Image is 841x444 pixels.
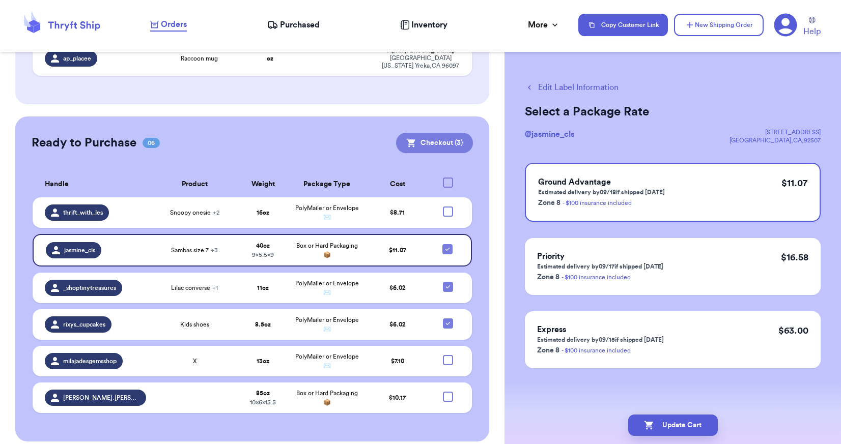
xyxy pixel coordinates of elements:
span: Ground Advantage [538,178,611,186]
a: - $100 insurance included [563,200,632,206]
button: Update Cart [628,415,718,436]
span: $ 6.02 [389,285,406,291]
span: Raccoon mug [181,54,218,63]
span: PolyMailer or Envelope ✉️ [295,280,359,295]
th: Product [152,171,238,197]
a: Purchased [267,19,320,31]
p: Estimated delivery by 09/15 if shipped [DATE] [537,336,664,344]
p: $ 63.00 [778,323,808,338]
strong: 8.5 oz [255,321,271,328]
a: Help [803,17,821,38]
h2: Select a Package Rate [525,104,821,120]
span: PolyMailer or Envelope ✉️ [295,317,359,332]
span: Inventory [411,19,447,31]
strong: 85 oz [256,390,270,396]
span: PolyMailer or Envelope ✉️ [295,353,359,369]
th: Cost [366,171,430,197]
span: Purchased [280,19,320,31]
span: $ 10.17 [389,395,406,401]
span: ap_placee [63,54,91,63]
span: Kids shoes [180,320,209,329]
div: More [528,19,560,31]
th: Package Type [289,171,366,197]
span: $ 7.10 [391,358,404,364]
a: - $100 insurance included [562,347,631,353]
span: Snoopy onesie [170,209,219,217]
button: Edit Label Information [525,81,619,94]
p: $ 11.07 [781,176,807,190]
span: Lilac converse [171,284,218,292]
span: Handle [45,179,69,190]
span: 06 [143,138,160,148]
strong: 16 oz [257,210,269,216]
span: @ jasmine_cls [525,130,574,138]
a: Inventory [400,19,447,31]
div: [STREET_ADDRESS] [730,128,821,136]
p: Estimated delivery by 09/18 if shipped [DATE] [538,188,665,196]
a: - $100 insurance included [562,274,631,280]
div: [GEOGRAPHIC_DATA][US_STATE] Yreka , CA 96097 [381,54,460,70]
h2: Ready to Purchase [32,135,136,151]
span: Help [803,25,821,38]
span: rixys_cupcakes [63,320,105,329]
span: thrift_with_les [63,209,103,217]
span: _shoptinytreasures [63,284,116,292]
span: jasmine_cls [64,246,95,254]
strong: 40 oz [256,243,270,249]
span: X [193,357,197,365]
th: Weight [237,171,289,197]
span: 10 x 6 x 15.5 [250,399,276,405]
span: + 3 [211,247,218,253]
span: Box or Hard Packaging 📦 [296,243,358,258]
button: New Shipping Order [674,14,764,36]
span: $ 6.02 [389,321,406,328]
span: + 1 [212,285,218,291]
span: + 2 [213,210,219,216]
button: Checkout (3) [396,133,473,153]
span: Box or Hard Packaging 📦 [296,390,358,405]
span: Priority [537,252,565,260]
span: Zone 8 [537,347,559,354]
span: PolyMailer or Envelope ✉️ [295,205,359,220]
span: $ 11.07 [389,247,406,253]
span: 9 x 5.5 x 9 [252,252,274,258]
span: Zone 8 [537,274,559,281]
strong: 13 oz [257,358,269,364]
p: Estimated delivery by 09/17 if shipped [DATE] [537,262,663,271]
strong: oz [267,55,273,62]
span: Sambas size 7 [171,246,218,254]
button: Copy Customer Link [578,14,668,36]
span: Express [537,325,566,334]
div: [GEOGRAPHIC_DATA] , CA , 92507 [730,136,821,144]
span: $ 8.71 [390,210,405,216]
span: Orders [161,18,187,31]
p: $ 16.58 [781,250,808,264]
span: milajadesgemsshop [63,357,117,365]
strong: 11 oz [257,285,269,291]
a: Orders [150,18,187,32]
span: Zone 8 [538,199,560,206]
span: [PERSON_NAME].[PERSON_NAME].[PERSON_NAME] [63,394,140,402]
